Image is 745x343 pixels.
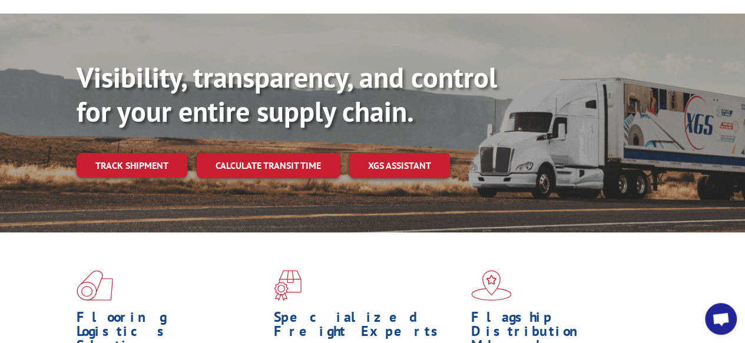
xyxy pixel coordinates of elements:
div: Open chat [705,303,737,335]
a: Track shipment [77,153,187,178]
img: xgs-icon-focused-on-flooring-red [274,270,302,301]
img: xgs-icon-flagship-distribution-model-red [471,270,512,301]
img: xgs-icon-total-supply-chain-intelligence-red [77,270,113,301]
a: XGS ASSISTANT [349,153,450,178]
a: Calculate transit time [197,153,340,178]
b: Visibility, transparency, and control for your entire supply chain. [77,59,497,129]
